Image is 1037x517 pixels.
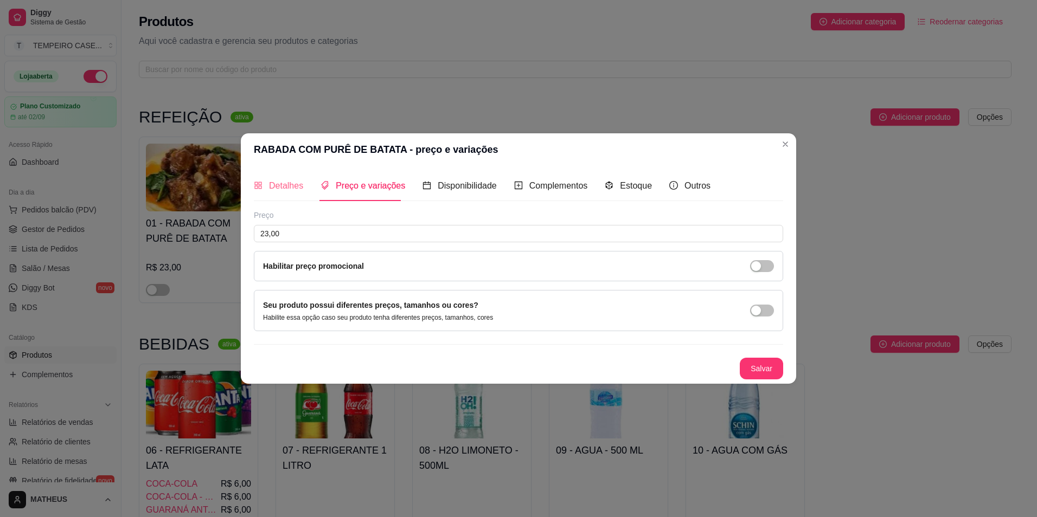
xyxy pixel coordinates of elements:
span: appstore [254,181,263,190]
span: Estoque [620,181,652,190]
span: info-circle [669,181,678,190]
span: code-sandbox [605,181,613,190]
span: Detalhes [269,181,303,190]
span: Preço e variações [336,181,405,190]
span: Outros [684,181,710,190]
span: tags [321,181,329,190]
header: RABADA COM PURÊ DE BATATA - preço e variações [241,133,796,166]
div: Preço [254,210,783,221]
span: calendar [423,181,431,190]
p: Habilite essa opção caso seu produto tenha diferentes preços, tamanhos, cores [263,313,493,322]
button: Salvar [740,358,783,379]
span: plus-square [514,181,523,190]
span: Complementos [529,181,588,190]
span: Disponibilidade [438,181,497,190]
label: Seu produto possui diferentes preços, tamanhos ou cores? [263,301,478,309]
input: Ex.: R$12,99 [254,225,783,242]
button: Close [777,135,794,153]
label: Habilitar preço promocional [263,262,364,270]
